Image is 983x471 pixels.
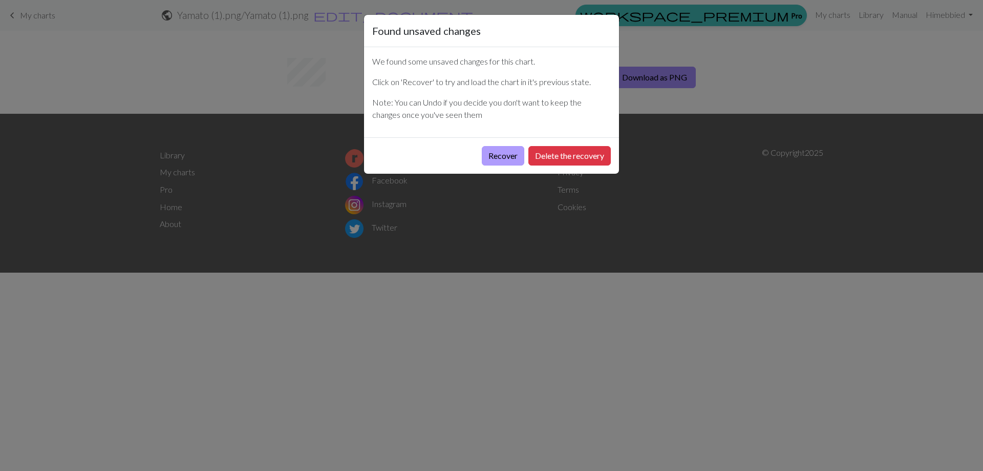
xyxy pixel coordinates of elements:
[372,76,611,88] p: Click on 'Recover' to try and load the chart in it's previous state.
[372,96,611,121] p: Note: You can Undo if you decide you don't want to keep the changes once you've seen them
[528,146,611,166] button: Delete the recovery
[482,146,524,166] button: Recover
[372,23,481,38] h5: Found unsaved changes
[372,55,611,68] p: We found some unsaved changes for this chart.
